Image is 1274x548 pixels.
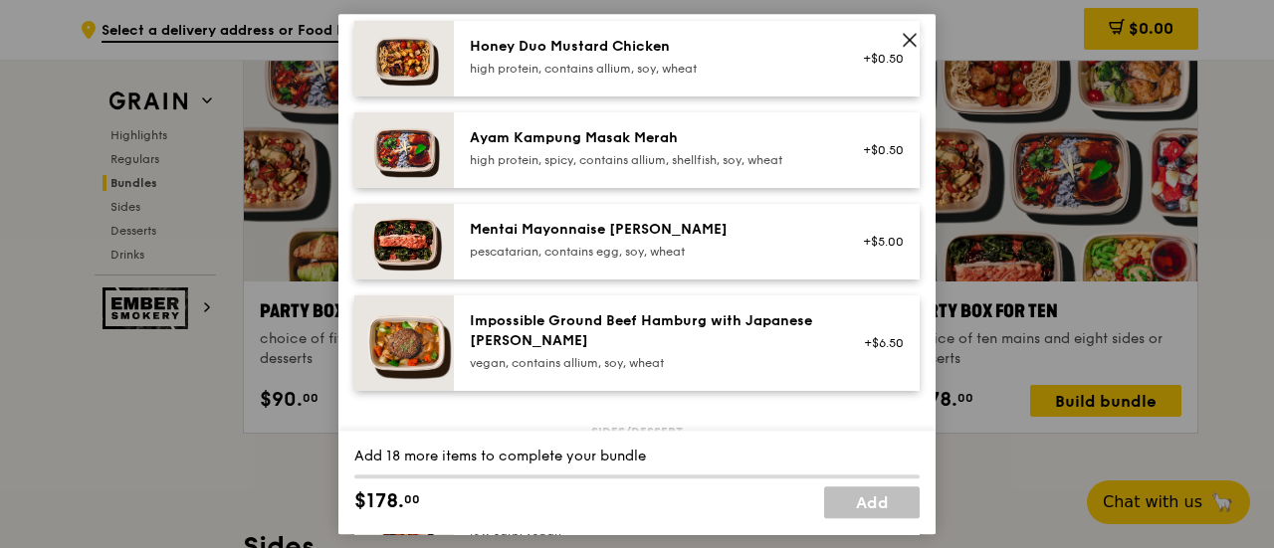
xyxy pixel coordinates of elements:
div: Ayam Kampung Masak Merah [470,128,827,148]
div: Mentai Mayonnaise [PERSON_NAME] [470,220,827,240]
span: Sides/dessert [583,424,691,440]
div: +$0.50 [851,51,904,67]
img: daily_normal_Honey_Duo_Mustard_Chicken__Horizontal_.jpg [354,21,454,96]
img: daily_normal_HORZ-Impossible-Hamburg-With-Japanese-Curry.jpg [354,295,454,391]
div: vegan, contains allium, soy, wheat [470,355,827,371]
div: high protein, contains allium, soy, wheat [470,61,827,77]
div: +$6.50 [851,335,904,351]
div: high protein, spicy, contains allium, shellfish, soy, wheat [470,152,827,168]
div: +$5.00 [851,234,904,250]
div: Impossible Ground Beef Hamburg with Japanese [PERSON_NAME] [470,311,827,351]
div: Honey Duo Mustard Chicken [470,37,827,57]
div: Add 18 more items to complete your bundle [354,447,920,466]
span: 00 [404,491,420,507]
img: daily_normal_Ayam_Kampung_Masak_Merah_Horizontal_.jpg [354,112,454,188]
a: Add [824,486,920,518]
div: +$0.50 [851,142,904,158]
div: pescatarian, contains egg, soy, wheat [470,244,827,260]
span: $178. [354,486,404,516]
img: daily_normal_Mentai-Mayonnaise-Aburi-Salmon-HORZ.jpg [354,204,454,279]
